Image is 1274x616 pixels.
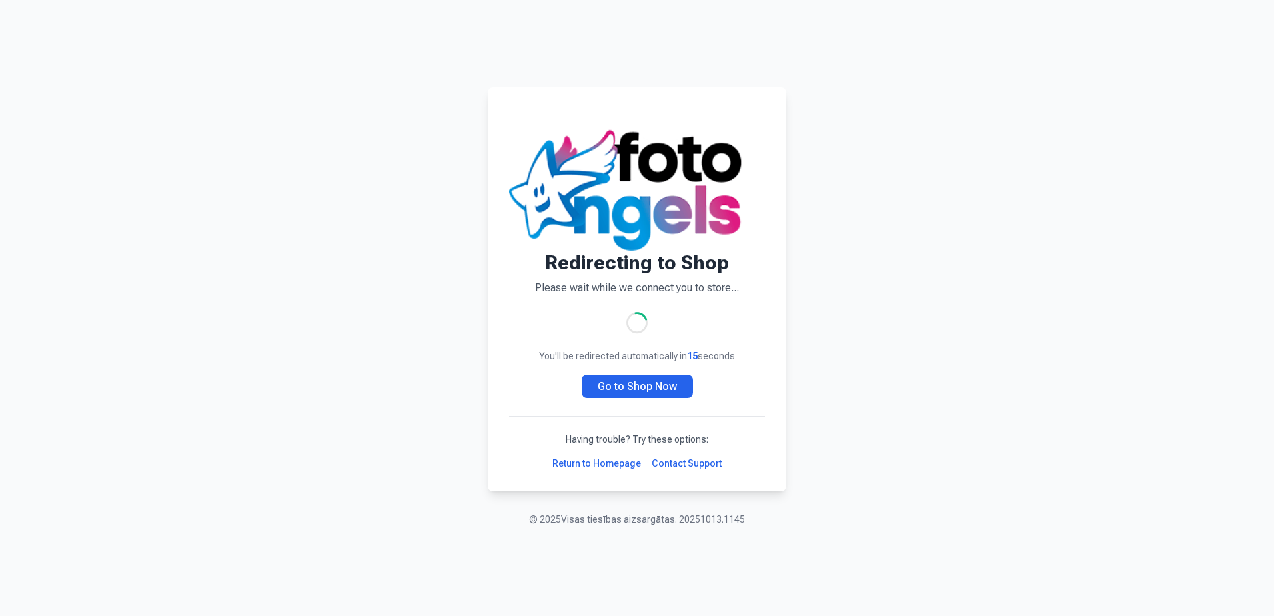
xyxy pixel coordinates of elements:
[529,513,745,526] p: © 2025 Visas tiesības aizsargātas. 20251013.1145
[509,433,765,446] p: Having trouble? Try these options:
[652,457,722,470] a: Contact Support
[552,457,641,470] a: Return to Homepage
[509,280,765,296] p: Please wait while we connect you to store...
[582,375,693,398] a: Go to Shop Now
[687,351,698,361] span: 15
[509,349,765,363] p: You'll be redirected automatically in seconds
[509,251,765,275] h1: Redirecting to Shop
